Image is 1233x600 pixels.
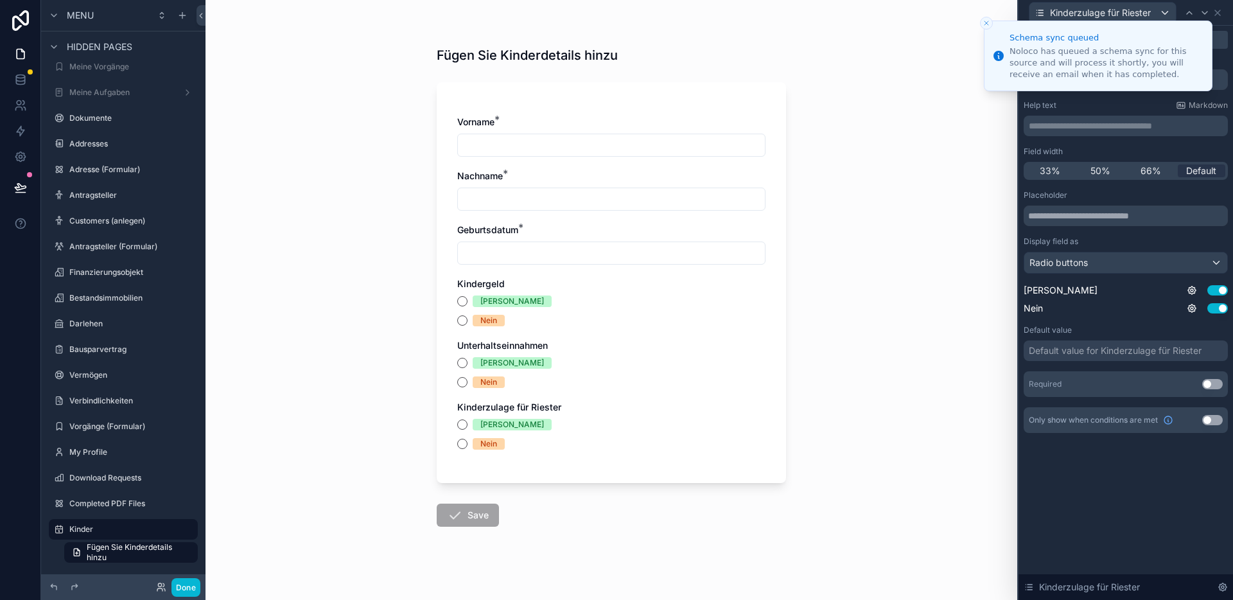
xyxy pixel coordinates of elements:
[49,519,198,540] a: Kinder
[1024,190,1067,200] label: Placeholder
[49,442,198,463] a: My Profile
[49,313,198,334] a: Darlehen
[49,365,198,385] a: Vermögen
[1010,46,1202,81] div: Noloco has queued a schema sync for this source and will process it shortly, you will receive an ...
[49,493,198,514] a: Completed PDF Files
[171,578,200,597] button: Done
[437,46,618,64] h1: Fügen Sie Kinderdetails hinzu
[480,296,544,307] div: [PERSON_NAME]
[49,57,198,77] a: Meine Vorgänge
[1039,581,1140,594] span: Kinderzulage für Riester
[49,159,198,180] a: Adresse (Formular)
[49,416,198,437] a: Vorgänge (Formular)
[69,473,195,483] label: Download Requests
[980,17,993,30] button: Close toast
[49,468,198,488] a: Download Requests
[1024,100,1056,110] label: Help text
[1090,164,1110,177] span: 50%
[49,262,198,283] a: Finanzierungsobjekt
[69,62,195,72] label: Meine Vorgänge
[1010,31,1202,44] div: Schema sync queued
[1189,100,1228,110] span: Markdown
[69,524,190,534] label: Kinder
[1176,100,1228,110] a: Markdown
[1040,164,1060,177] span: 33%
[457,224,518,235] span: Geburtsdatum
[49,288,198,308] a: Bestandsimmobilien
[69,87,177,98] label: Meine Aufgaben
[67,40,132,53] span: Hidden pages
[69,421,195,432] label: Vorgänge (Formular)
[69,267,195,278] label: Finanzierungsobjekt
[49,211,198,231] a: Customers (anlegen)
[67,9,94,22] span: Menu
[1024,146,1063,157] label: Field width
[480,419,544,430] div: [PERSON_NAME]
[69,139,195,149] label: Addresses
[1024,116,1228,136] div: scrollable content
[480,315,497,326] div: Nein
[69,190,195,200] label: Antragsteller
[1024,236,1078,247] label: Display field as
[457,116,494,127] span: Vorname
[69,499,195,509] label: Completed PDF Files
[1141,164,1161,177] span: 66%
[1029,256,1088,269] span: Radio buttons
[69,242,195,252] label: Antragsteller (Formular)
[1024,302,1043,315] span: Nein
[49,236,198,257] a: Antragsteller (Formular)
[1029,415,1158,425] span: Only show when conditions are met
[49,108,198,128] a: Dokumente
[1029,2,1176,24] button: Kinderzulage für Riester
[1029,344,1202,357] div: Default value for Kinderzulage für Riester
[64,542,198,563] a: Fügen Sie Kinderdetails hinzu
[49,82,198,103] a: Meine Aufgaben
[69,370,195,380] label: Vermögen
[480,376,497,388] div: Nein
[69,396,195,406] label: Verbindlichkeiten
[457,340,548,351] span: Unterhaltseinnahmen
[69,319,195,329] label: Darlehen
[1029,379,1062,389] div: Required
[480,438,497,450] div: Nein
[49,391,198,411] a: Verbindlichkeiten
[480,357,544,369] div: [PERSON_NAME]
[1024,284,1097,297] span: [PERSON_NAME]
[457,170,503,181] span: Nachname
[69,216,195,226] label: Customers (anlegen)
[69,344,195,355] label: Bausparvertrag
[49,185,198,206] a: Antragsteller
[1050,6,1151,19] span: Kinderzulage für Riester
[1024,252,1228,274] button: Radio buttons
[457,278,505,289] span: Kindergeld
[69,293,195,303] label: Bestandsimmobilien
[1186,164,1216,177] span: Default
[457,401,561,412] span: Kinderzulage für Riester
[69,164,195,175] label: Adresse (Formular)
[69,113,195,123] label: Dokumente
[49,339,198,360] a: Bausparvertrag
[69,447,195,457] label: My Profile
[87,542,190,563] span: Fügen Sie Kinderdetails hinzu
[1024,325,1072,335] label: Default value
[49,134,198,154] a: Addresses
